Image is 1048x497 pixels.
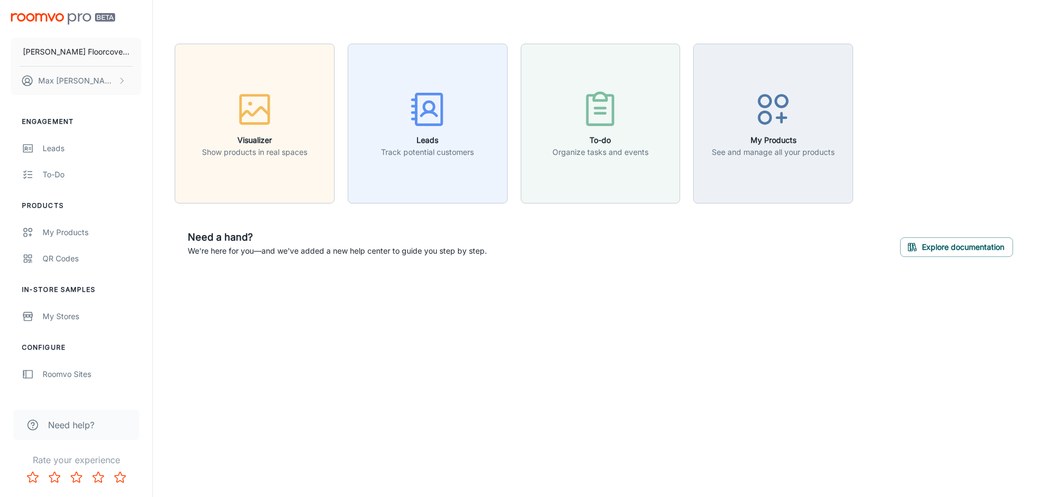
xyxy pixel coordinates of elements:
a: My ProductsSee and manage all your products [693,117,853,128]
p: Max [PERSON_NAME] [38,75,115,87]
img: Roomvo PRO Beta [11,13,115,25]
button: Max [PERSON_NAME] [11,67,141,95]
h6: Need a hand? [188,230,487,245]
p: Track potential customers [381,146,474,158]
button: LeadsTrack potential customers [348,44,508,203]
h6: To-do [552,134,648,146]
a: Explore documentation [900,241,1013,252]
a: LeadsTrack potential customers [348,117,508,128]
h6: Leads [381,134,474,146]
button: [PERSON_NAME] Floorcovering [11,38,141,66]
p: Organize tasks and events [552,146,648,158]
button: My ProductsSee and manage all your products [693,44,853,203]
button: VisualizerShow products in real spaces [175,44,335,203]
p: Show products in real spaces [202,146,307,158]
button: To-doOrganize tasks and events [521,44,681,203]
div: To-do [43,169,141,181]
h6: My Products [712,134,835,146]
div: My Stores [43,310,141,322]
h6: Visualizer [202,134,307,146]
button: Explore documentation [900,237,1013,257]
p: We're here for you—and we've added a new help center to guide you step by step. [188,245,487,257]
p: [PERSON_NAME] Floorcovering [23,46,129,58]
p: See and manage all your products [712,146,835,158]
div: Leads [43,142,141,154]
div: QR Codes [43,253,141,265]
a: To-doOrganize tasks and events [521,117,681,128]
div: My Products [43,226,141,238]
